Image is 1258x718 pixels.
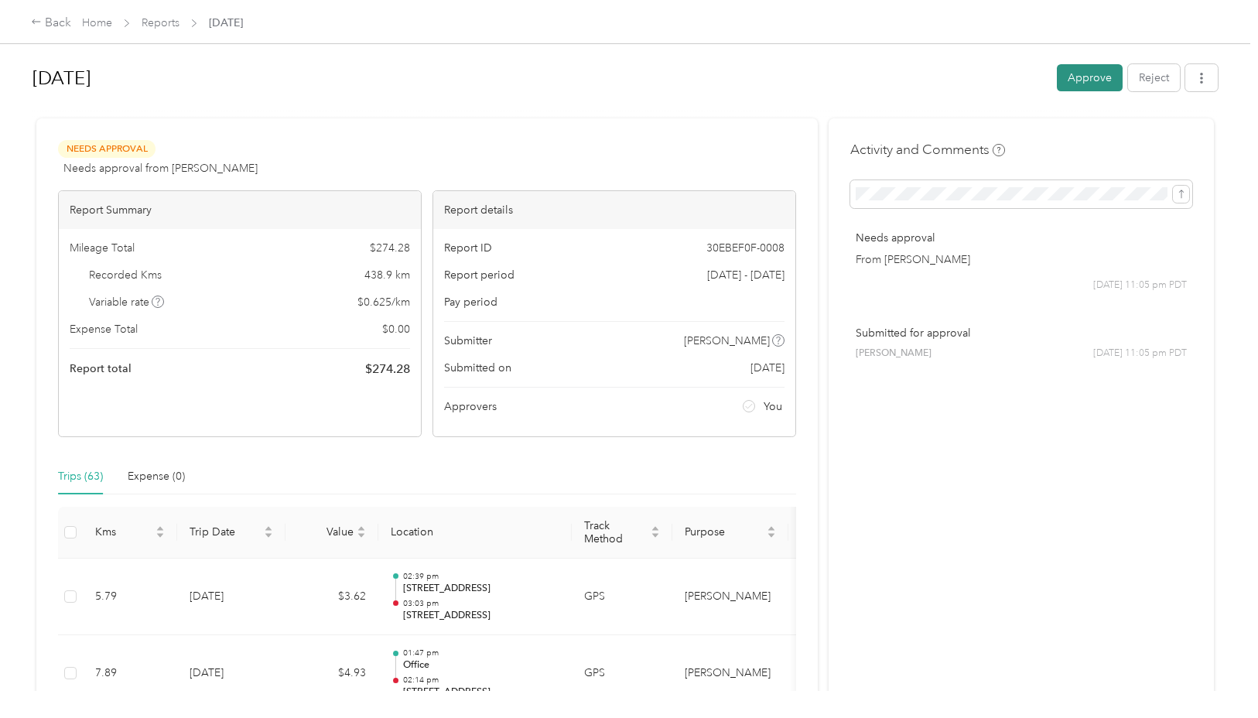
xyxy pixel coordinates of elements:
div: Back [31,14,71,32]
td: GPS [572,635,672,713]
span: 30EBEF0F-0008 [706,240,785,256]
th: Track Method [572,507,672,559]
p: [STREET_ADDRESS] [403,686,559,699]
span: Recorded Kms [89,267,162,283]
span: caret-up [651,524,660,533]
span: [PERSON_NAME] [856,347,932,361]
span: Approvers [444,398,497,415]
span: You [764,398,782,415]
p: From [PERSON_NAME] [856,251,1187,268]
td: $4.93 [285,635,378,713]
p: Office [403,658,559,672]
span: Trip Date [190,525,261,538]
span: [PERSON_NAME] [684,333,770,349]
p: 01:47 pm [403,648,559,658]
th: Notes [788,507,846,559]
span: $ 274.28 [370,240,410,256]
button: Approve [1057,64,1123,91]
span: $ 0.625 / km [357,294,410,310]
div: Report details [433,191,795,229]
span: caret-down [264,531,273,540]
p: [STREET_ADDRESS] [403,582,559,596]
a: Home [82,16,112,29]
span: Kms [95,525,152,538]
div: Report Summary [59,191,421,229]
th: Value [285,507,378,559]
h4: Activity and Comments [850,140,1005,159]
td: VADA [672,559,788,636]
td: GPS [572,559,672,636]
span: [DATE] 11:05 pm PDT [1093,347,1187,361]
td: VADA [672,635,788,713]
td: 7.89 [83,635,177,713]
span: Report ID [444,240,492,256]
span: caret-up [767,524,776,533]
iframe: Everlance-gr Chat Button Frame [1171,631,1258,718]
th: Kms [83,507,177,559]
th: Trip Date [177,507,285,559]
span: [DATE] [750,360,785,376]
div: Trips (63) [58,468,103,485]
th: Location [378,507,572,559]
button: Reject [1128,64,1180,91]
span: caret-down [156,531,165,540]
p: 02:39 pm [403,571,559,582]
span: Track Method [584,519,648,545]
span: Pay period [444,294,497,310]
span: [DATE] [209,15,243,31]
span: [DATE] - [DATE] [707,267,785,283]
span: caret-up [264,524,273,533]
span: Mileage Total [70,240,135,256]
span: Report period [444,267,514,283]
span: $ 274.28 [365,360,410,378]
h1: Jul 2025 [32,60,1046,97]
span: Needs approval from [PERSON_NAME] [63,160,258,176]
span: Purpose [685,525,764,538]
td: [DATE] [177,559,285,636]
div: Expense (0) [128,468,185,485]
th: Purpose [672,507,788,559]
span: Value [298,525,354,538]
span: caret-up [156,524,165,533]
span: Report total [70,361,132,377]
p: 02:14 pm [403,675,559,686]
span: $ 0.00 [382,321,410,337]
span: caret-up [357,524,366,533]
span: Needs Approval [58,140,156,158]
span: Expense Total [70,321,138,337]
span: Submitter [444,333,492,349]
span: caret-down [651,531,660,540]
p: Submitted for approval [856,325,1187,341]
p: 03:03 pm [403,598,559,609]
span: caret-down [767,531,776,540]
a: Reports [142,16,179,29]
td: [DATE] [177,635,285,713]
td: 5.79 [83,559,177,636]
p: [STREET_ADDRESS] [403,609,559,623]
span: 438.9 km [364,267,410,283]
span: caret-down [357,531,366,540]
span: Variable rate [89,294,165,310]
p: Needs approval [856,230,1187,246]
span: [DATE] 11:05 pm PDT [1093,279,1187,292]
span: Submitted on [444,360,511,376]
td: $3.62 [285,559,378,636]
